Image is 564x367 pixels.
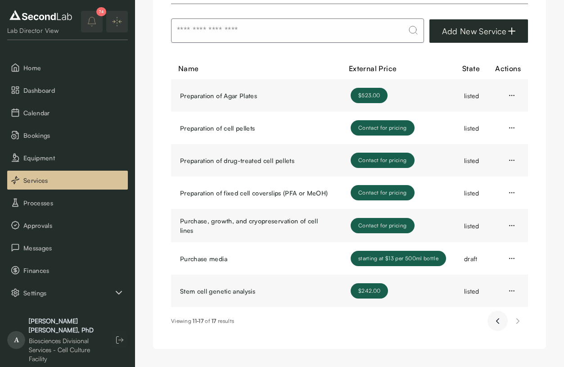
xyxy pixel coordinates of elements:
[23,86,124,95] span: Dashboard
[7,8,74,23] img: logo
[96,7,106,16] div: 74
[193,317,203,324] span: 11 - 17
[351,251,446,266] div: starting at $13 per 500ml bottle
[7,216,128,235] button: Approvals
[29,336,103,363] div: Biosciences Divisional Services - Cell Culture Facility
[7,171,128,190] button: Services
[23,288,113,298] span: Settings
[464,222,479,230] span: listed
[81,11,103,32] button: notifications
[342,58,455,79] th: External Price
[23,131,124,140] span: Bookings
[351,218,415,233] div: Contact for pricing
[351,153,415,168] div: Contact for pricing
[23,176,124,185] span: Services
[23,63,124,72] span: Home
[171,58,342,79] th: Name
[23,243,124,253] span: Messages
[464,287,479,295] span: listed
[180,254,333,263] a: Purchase media
[464,189,479,197] span: listed
[180,123,333,133] a: Preparation of cell pellets
[180,286,333,296] a: Stem cell genetic analysis
[180,216,333,235] a: Purchase, growth, and cryopreservation of cell lines
[180,188,333,198] a: Preparation of fixed cell coverslips (PFA or MeOH)
[23,266,124,275] span: Finances
[464,157,479,164] span: listed
[29,317,103,335] div: [PERSON_NAME] [PERSON_NAME], PhD
[7,58,128,77] button: Home
[112,332,128,348] button: Log out
[7,283,128,302] div: Settings sub items
[351,88,388,103] div: $523.00
[464,124,479,132] span: listed
[351,185,415,200] div: Contact for pricing
[442,25,506,37] span: Add New Service
[7,193,128,212] button: Processes
[7,283,128,302] button: Settings
[351,283,388,299] div: $242.00
[7,103,128,122] button: Calendar
[7,261,128,280] button: Finances
[7,26,74,35] div: Lab Director View
[7,126,128,145] button: Bookings
[212,317,217,324] span: 17
[180,91,333,100] a: Preparation of Agar Plates
[23,198,124,208] span: Processes
[106,11,128,32] button: Expand/Collapse sidebar
[171,317,234,325] div: Viewing of results
[7,238,128,257] button: Messages
[487,311,508,331] button: Previous page
[23,108,124,118] span: Calendar
[180,156,333,165] a: Preparation of drug-treated cell pellets
[495,63,521,74] div: Actions
[464,255,478,263] span: draft
[7,331,25,349] span: A
[429,19,528,43] button: Add New Service
[7,81,128,100] button: Dashboard
[23,221,124,230] span: Approvals
[455,58,488,79] th: State
[23,153,124,163] span: Equipment
[464,92,479,100] span: listed
[351,120,415,136] div: Contact for pricing
[7,148,128,167] button: Equipment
